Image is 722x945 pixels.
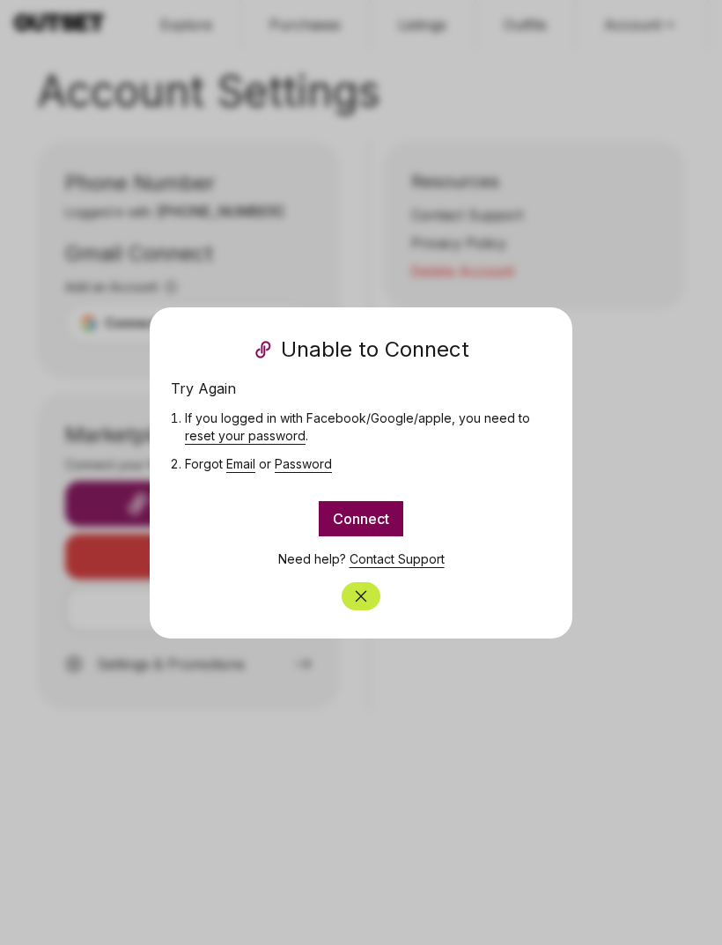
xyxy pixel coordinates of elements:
[171,550,551,568] p: Need help?
[185,428,306,443] a: reset your password
[171,378,551,410] div: Try Again
[185,455,537,473] div: Forgot or
[185,410,537,455] li: If you logged in with Facebook/Google/apple, you need to .
[253,339,274,360] img: Poshmark logo
[275,456,332,471] a: Password
[350,551,445,566] a: Contact Support
[281,336,469,364] span: Unable to Connect
[342,582,380,610] button: Close
[226,456,255,471] a: Email
[319,501,403,536] button: Connect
